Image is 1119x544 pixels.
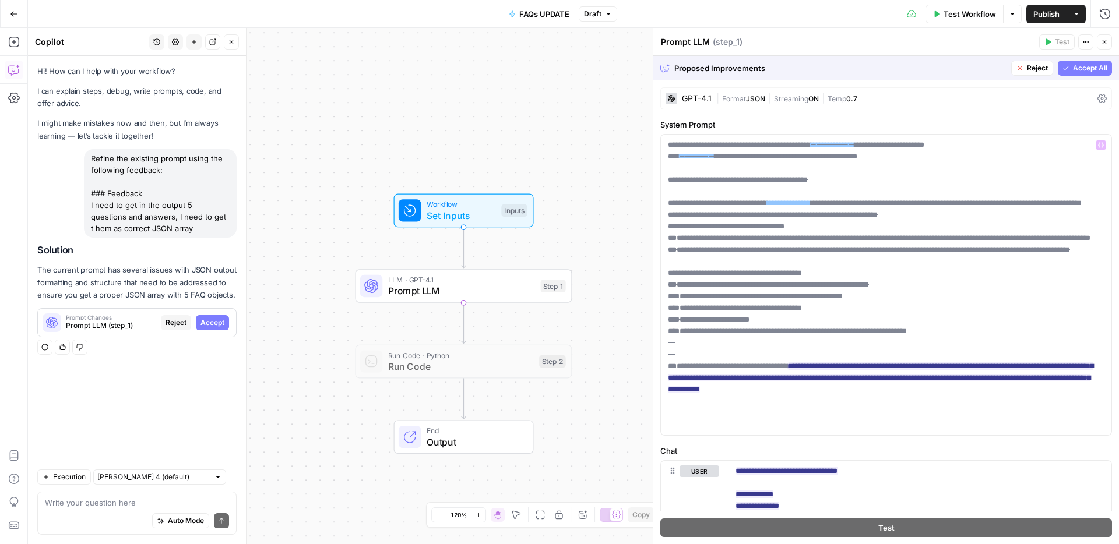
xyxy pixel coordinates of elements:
[539,355,566,368] div: Step 2
[682,94,712,103] div: GPT-4.1
[746,94,765,103] span: JSON
[661,36,710,48] textarea: Prompt LLM
[427,425,522,436] span: End
[1026,5,1067,23] button: Publish
[540,280,565,292] div: Step 1
[427,199,496,210] span: Workflow
[674,62,1007,74] span: Proposed Improvements
[462,378,466,419] g: Edge from step_2 to end
[427,435,522,449] span: Output
[1039,34,1075,50] button: Test
[579,6,617,22] button: Draft
[628,507,654,522] button: Copy
[166,317,186,328] span: Reject
[356,420,572,454] div: EndOutput
[37,65,237,77] p: Hi! How can I help with your workflow?
[161,315,191,330] button: Reject
[584,9,601,19] span: Draft
[1033,8,1060,20] span: Publish
[926,5,1003,23] button: Test Workflow
[37,245,237,256] h2: Solution
[66,315,156,320] span: Prompt Changes
[713,36,743,48] span: ( step_1 )
[388,284,535,298] span: Prompt LLM
[356,269,572,303] div: LLM · GPT-4.1Prompt LLMStep 1
[828,94,846,103] span: Temp
[53,472,86,482] span: Execution
[716,92,722,104] span: |
[1058,61,1112,76] button: Accept All
[502,5,576,23] button: FAQs UPDATE
[660,119,1112,130] label: System Prompt
[462,227,466,268] g: Edge from start to step_1
[37,85,237,109] p: I can explain steps, debug, write prompts, code, and offer advice.
[37,264,237,301] p: The current prompt has several issues with JSON output formatting and structure that need to be a...
[501,204,527,217] div: Inputs
[427,209,496,222] span: Set Inputs
[1055,37,1069,47] span: Test
[388,359,534,373] span: Run Code
[632,510,650,520] span: Copy
[1073,63,1107,73] span: Accept All
[37,469,91,485] button: Execution
[37,117,237,142] p: I might make mistakes now and then, but I’m always learning — let’s tackle it together!
[944,8,996,20] span: Test Workflow
[388,349,534,361] span: Run Code · Python
[451,510,467,520] span: 120%
[680,465,719,477] button: user
[808,94,819,103] span: ON
[196,315,229,330] button: Accept
[356,345,572,379] div: Run Code · PythonRun CodeStep 2
[660,445,1112,457] label: Chat
[765,92,774,104] span: |
[462,303,466,344] g: Edge from step_1 to step_2
[1027,63,1048,73] span: Reject
[661,135,1111,435] div: To enrich screen reader interactions, please activate Accessibility in Grammarly extension settings
[1011,61,1053,76] button: Reject
[722,94,746,103] span: Format
[660,518,1112,537] button: Test
[35,36,146,48] div: Copilot
[388,274,535,285] span: LLM · GPT-4.1
[356,194,572,228] div: WorkflowSet InputsInputs
[152,513,209,528] button: Auto Mode
[819,92,828,104] span: |
[878,522,895,534] span: Test
[97,471,209,483] input: Claude Sonnet 4 (default)
[200,317,224,328] span: Accept
[519,8,569,20] span: FAQs UPDATE
[168,515,204,526] span: Auto Mode
[846,94,857,103] span: 0.7
[84,149,237,238] div: Refine the existing prompt using the following feedback: ### Feedback I need to get in the output...
[774,94,808,103] span: Streaming
[66,320,156,331] span: Prompt LLM (step_1)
